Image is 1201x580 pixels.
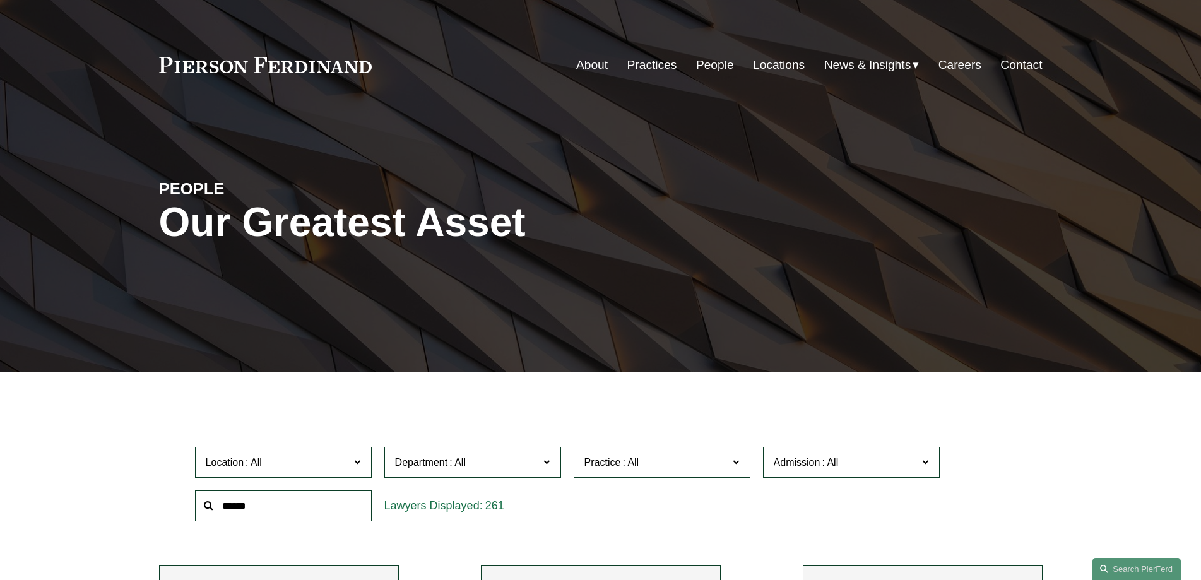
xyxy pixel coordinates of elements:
h1: Our Greatest Asset [159,199,748,246]
a: Careers [938,53,981,77]
h4: PEOPLE [159,179,380,199]
span: News & Insights [824,54,911,76]
span: Location [206,457,244,468]
a: Locations [753,53,805,77]
a: People [696,53,734,77]
a: Search this site [1092,558,1181,580]
span: Admission [774,457,820,468]
span: Department [395,457,448,468]
span: Practice [584,457,621,468]
a: Contact [1000,53,1042,77]
a: folder dropdown [824,53,920,77]
span: 261 [485,499,504,512]
a: About [576,53,608,77]
a: Practices [627,53,677,77]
